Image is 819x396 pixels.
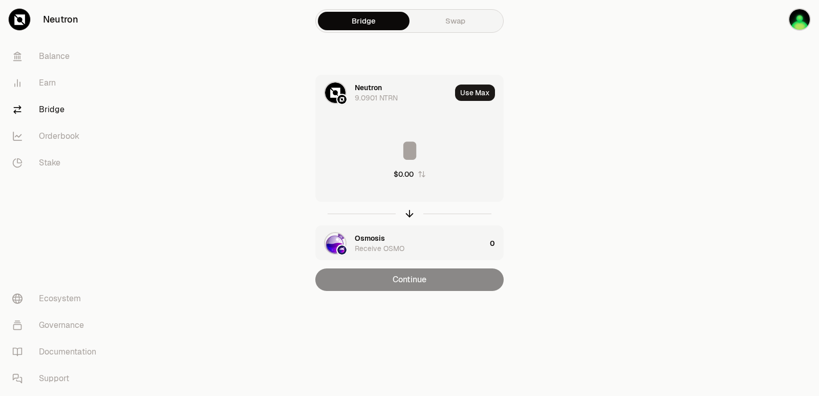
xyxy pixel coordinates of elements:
[394,169,426,179] button: $0.00
[325,233,346,254] img: OSMO Logo
[4,339,111,365] a: Documentation
[355,243,404,254] div: Receive OSMO
[788,8,811,31] img: sandy mercy
[337,95,347,104] img: Neutron Logo
[490,226,503,261] div: 0
[4,70,111,96] a: Earn
[4,150,111,176] a: Stake
[318,12,409,30] a: Bridge
[355,82,382,93] div: Neutron
[4,123,111,150] a: Orderbook
[394,169,414,179] div: $0.00
[4,96,111,123] a: Bridge
[337,245,347,255] img: Osmosis Logo
[455,85,495,101] button: Use Max
[316,75,451,110] div: NTRN LogoNeutron LogoNeutron9.0901 NTRN
[355,233,385,243] div: Osmosis
[4,312,111,339] a: Governance
[325,82,346,103] img: NTRN Logo
[4,43,111,70] a: Balance
[355,93,398,103] div: 9.0901 NTRN
[316,226,503,261] button: OSMO LogoOsmosis LogoOsmosisReceive OSMO0
[4,365,111,392] a: Support
[4,285,111,312] a: Ecosystem
[409,12,501,30] a: Swap
[316,226,486,261] div: OSMO LogoOsmosis LogoOsmosisReceive OSMO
